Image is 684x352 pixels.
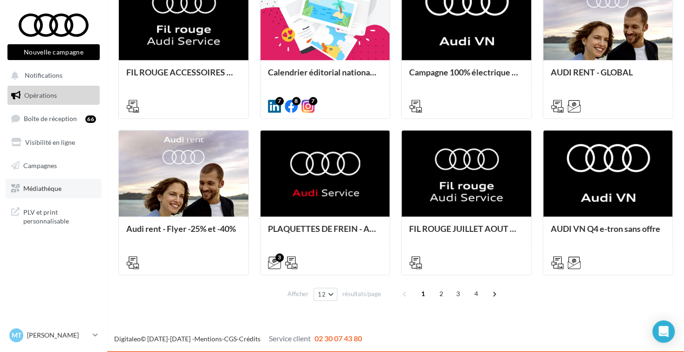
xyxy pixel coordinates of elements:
div: Calendrier éditorial national : semaines du 04.08 au 25.08 [268,68,383,86]
div: FIL ROUGE ACCESSOIRES SEPTEMBRE - AUDI SERVICE [126,68,241,86]
a: Crédits [239,335,260,343]
a: Médiathèque [6,179,102,198]
div: AUDI RENT - GLOBAL [551,68,665,86]
a: CGS [224,335,237,343]
span: 4 [469,286,484,301]
span: Notifications [25,72,62,80]
a: Boîte de réception66 [6,108,102,129]
div: FIL ROUGE JUILLET AOUT - AUDI SERVICE [409,224,524,243]
span: Afficher [287,290,308,298]
span: 3 [451,286,465,301]
a: Mentions [194,335,222,343]
button: 12 [314,288,337,301]
div: Campagne 100% électrique BEV Septembre [409,68,524,86]
a: PLV et print personnalisable [6,202,102,230]
span: Campagnes [23,161,57,169]
a: Opérations [6,86,102,105]
div: Audi rent - Flyer -25% et -40% [126,224,241,243]
span: résultats/page [342,290,381,298]
div: PLAQUETTES DE FREIN - AUDI SERVICE [268,224,383,243]
span: MT [12,331,21,340]
div: 7 [275,97,284,105]
span: 12 [318,291,326,298]
a: Visibilité en ligne [6,133,102,152]
span: Médiathèque [23,184,62,192]
div: 66 [85,115,96,123]
div: 3 [275,253,284,262]
span: 2 [434,286,449,301]
span: 1 [416,286,431,301]
span: Service client [269,334,311,343]
div: 7 [309,97,317,105]
span: Opérations [24,91,57,99]
a: MT [PERSON_NAME] [7,326,100,344]
div: 8 [292,97,301,105]
p: [PERSON_NAME] [27,331,89,340]
a: Digitaleo [114,335,141,343]
span: © [DATE]-[DATE] - - - [114,335,362,343]
span: Visibilité en ligne [25,138,75,146]
span: Boîte de réception [24,115,77,122]
div: Open Intercom Messenger [652,320,675,343]
span: PLV et print personnalisable [23,206,96,226]
span: 02 30 07 43 80 [315,334,362,343]
a: Campagnes [6,156,102,176]
button: Nouvelle campagne [7,44,100,60]
div: AUDI VN Q4 e-tron sans offre [551,224,665,243]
